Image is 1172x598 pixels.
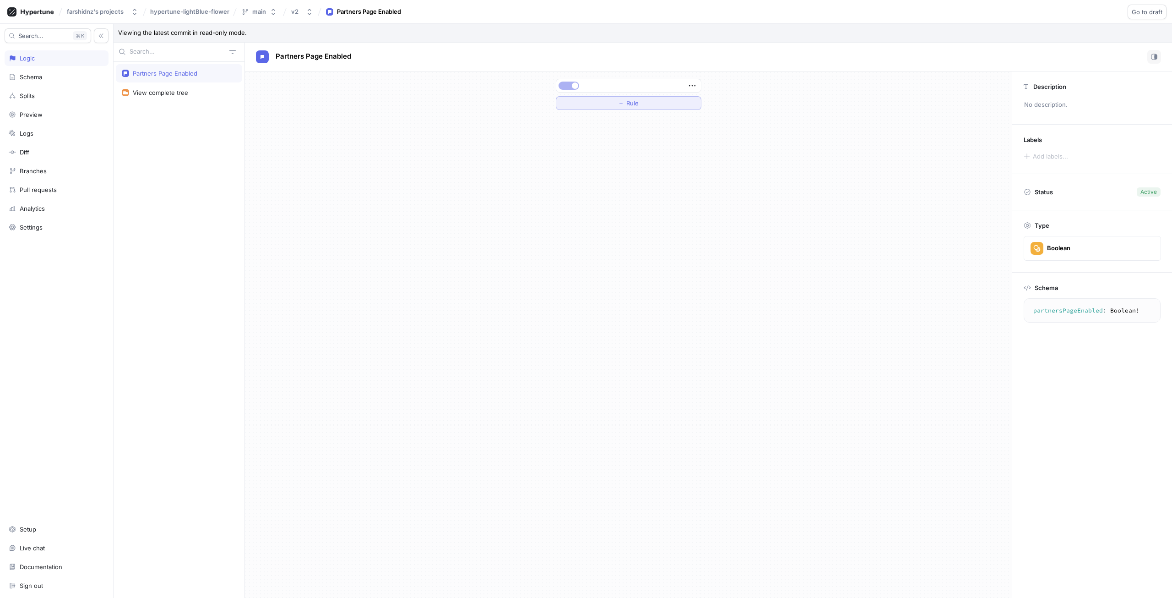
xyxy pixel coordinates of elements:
[20,167,47,175] div: Branches
[150,8,229,15] span: hypertune-lightBlue-flower
[130,47,226,56] input: Search...
[20,148,29,156] div: Diff
[20,111,43,118] div: Preview
[1128,5,1167,19] button: Go to draft
[20,186,57,193] div: Pull requests
[1020,97,1164,113] p: No description.
[20,130,33,137] div: Logs
[20,224,43,231] div: Settings
[20,92,35,99] div: Splits
[133,89,188,96] div: View complete tree
[20,73,42,81] div: Schema
[252,8,266,16] div: main
[1035,186,1053,198] p: Status
[1024,236,1161,261] button: Boolean
[1035,284,1058,291] p: Schema
[238,4,281,19] button: main
[288,4,317,19] button: v2
[20,55,35,62] div: Logic
[626,100,639,106] span: Rule
[18,33,43,38] span: Search...
[63,4,142,19] button: farshidnz's projects
[133,70,197,77] div: Partners Page Enabled
[20,582,43,589] div: Sign out
[20,205,45,212] div: Analytics
[5,559,109,575] a: Documentation
[1028,302,1156,319] textarea: partnersPageEnabled: Boolean!
[337,7,401,16] div: Partners Page Enabled
[1033,83,1066,90] p: Description
[67,8,124,16] div: farshidnz's projects
[73,31,87,40] div: K
[1047,244,1070,252] div: Boolean
[276,51,351,62] p: Partners Page Enabled
[1024,136,1042,143] p: Labels
[1020,150,1071,162] button: Add labels...
[114,24,1172,43] p: Viewing the latest commit in read-only mode.
[20,526,36,533] div: Setup
[291,8,298,16] div: v2
[1132,9,1162,15] span: Go to draft
[556,96,701,110] button: ＋Rule
[20,544,45,552] div: Live chat
[1035,222,1049,229] p: Type
[20,563,62,571] div: Documentation
[1140,188,1157,196] div: Active
[618,100,624,106] span: ＋
[5,28,91,43] button: Search...K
